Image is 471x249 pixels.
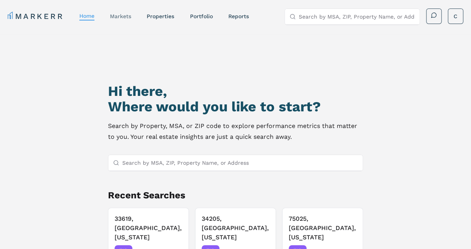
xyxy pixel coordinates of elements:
input: Search by MSA, ZIP, Property Name, or Address [122,155,358,171]
a: markets [110,13,131,19]
h3: 75025, [GEOGRAPHIC_DATA], [US_STATE] [289,214,356,242]
h2: Recent Searches [108,189,363,201]
button: C [448,9,463,24]
h1: Hi there, [108,84,363,99]
a: reports [228,13,248,19]
a: properties [147,13,174,19]
h3: 34205, [GEOGRAPHIC_DATA], [US_STATE] [202,214,269,242]
h3: 33619, [GEOGRAPHIC_DATA], [US_STATE] [115,214,182,242]
a: Portfolio [190,13,212,19]
a: home [79,13,94,19]
a: MARKERR [8,11,64,22]
h2: Where would you like to start? [108,99,363,114]
input: Search by MSA, ZIP, Property Name, or Address [299,9,415,24]
p: Search by Property, MSA, or ZIP code to explore performance metrics that matter to you. Your real... [108,121,363,142]
span: C [454,12,457,20]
